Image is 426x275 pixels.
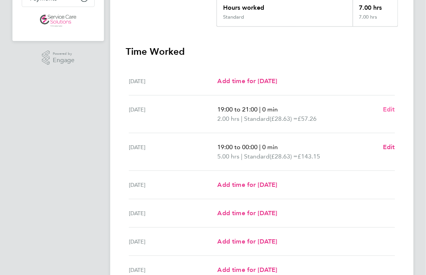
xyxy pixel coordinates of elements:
[353,14,398,26] div: 7.00 hrs
[241,153,243,160] span: |
[244,114,270,124] span: Standard
[218,238,277,245] span: Add time for [DATE]
[129,105,218,124] div: [DATE]
[53,57,74,64] span: Engage
[270,153,298,160] span: (£28.63) =
[40,15,76,27] img: servicecare-logo-retina.png
[298,115,317,122] span: £57.26
[129,180,218,190] div: [DATE]
[129,209,218,218] div: [DATE]
[129,143,218,161] div: [DATE]
[260,106,261,113] span: |
[383,105,395,114] a: Edit
[298,153,320,160] span: £143.15
[223,14,244,20] div: Standard
[218,77,277,85] span: Add time for [DATE]
[263,106,278,113] span: 0 min
[129,237,218,246] div: [DATE]
[241,115,243,122] span: |
[218,181,277,188] span: Add time for [DATE]
[218,143,258,151] span: 19:00 to 00:00
[218,77,277,86] a: Add time for [DATE]
[126,45,398,58] h3: Time Worked
[218,265,277,275] a: Add time for [DATE]
[218,106,258,113] span: 19:00 to 21:00
[218,209,277,217] span: Add time for [DATE]
[218,180,277,190] a: Add time for [DATE]
[129,265,218,275] div: [DATE]
[218,209,277,218] a: Add time for [DATE]
[218,266,277,273] span: Add time for [DATE]
[53,50,74,57] span: Powered by
[129,77,218,86] div: [DATE]
[383,143,395,151] span: Edit
[218,153,240,160] span: 5.00 hrs
[218,237,277,246] a: Add time for [DATE]
[22,15,95,27] a: Go to home page
[244,152,270,161] span: Standard
[270,115,298,122] span: (£28.63) =
[218,115,240,122] span: 2.00 hrs
[383,106,395,113] span: Edit
[42,50,75,65] a: Powered byEngage
[260,143,261,151] span: |
[383,143,395,152] a: Edit
[263,143,278,151] span: 0 min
